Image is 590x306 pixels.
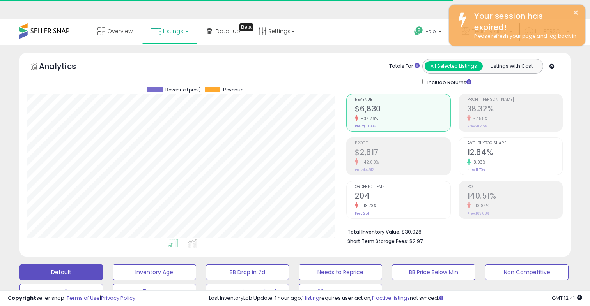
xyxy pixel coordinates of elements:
[471,116,488,121] small: -7.55%
[165,87,201,93] span: Revenue (prev)
[372,294,410,302] a: 11 active listings
[19,264,103,280] button: Default
[145,19,195,43] a: Listings
[19,284,103,299] button: Top Sellers
[209,295,582,302] div: Last InventoryLab Update: 1 hour ago, requires user action, not synced.
[302,294,319,302] a: 1 listing
[39,61,91,74] h5: Analytics
[471,159,486,165] small: 8.03%
[347,229,400,235] b: Total Inventory Value:
[358,159,379,165] small: -42.00%
[299,264,382,280] button: Needs to Reprice
[347,238,408,244] b: Short Term Storage Fees:
[358,203,377,209] small: -18.73%
[552,294,582,302] span: 2025-09-8 12:41 GMT
[425,61,483,71] button: All Selected Listings
[358,116,378,121] small: -37.26%
[355,124,376,128] small: Prev: $10,886
[467,104,562,115] h2: 38.32%
[163,27,183,35] span: Listings
[92,19,138,43] a: Overview
[425,28,436,35] span: Help
[216,27,240,35] span: DataHub
[8,294,36,302] strong: Copyright
[468,33,579,40] div: Please refresh your page and log back in
[299,284,382,299] button: 30 Day Decrease
[355,141,450,146] span: Profit
[223,87,243,93] span: Revenue
[471,203,489,209] small: -13.84%
[409,237,423,245] span: $2.97
[389,63,420,70] div: Totals For
[482,61,540,71] button: Listings With Cost
[467,141,562,146] span: Avg. Buybox Share
[113,264,196,280] button: Inventory Age
[113,284,196,299] button: Selling @ Max
[347,227,557,236] li: $30,028
[485,264,569,280] button: Non Competitive
[355,148,450,158] h2: $2,617
[355,167,374,172] small: Prev: $4,512
[416,77,481,86] div: Include Returns
[107,27,133,35] span: Overview
[467,98,562,102] span: Profit [PERSON_NAME]
[468,11,579,33] div: Your session has expired!
[101,294,135,302] a: Privacy Policy
[467,167,485,172] small: Prev: 11.70%
[414,26,423,36] i: Get Help
[467,124,487,128] small: Prev: 41.45%
[355,104,450,115] h2: $6,830
[355,192,450,202] h2: 204
[467,185,562,189] span: ROI
[253,19,300,43] a: Settings
[408,20,449,44] a: Help
[355,185,450,189] span: Ordered Items
[355,98,450,102] span: Revenue
[392,264,475,280] button: BB Price Below Min
[8,295,135,302] div: seller snap | |
[201,19,246,43] a: DataHub
[67,294,100,302] a: Terms of Use
[355,211,369,216] small: Prev: 251
[467,211,489,216] small: Prev: 163.08%
[239,23,253,31] div: Tooltip anchor
[467,192,562,202] h2: 140.51%
[206,264,289,280] button: BB Drop in 7d
[206,284,289,299] button: Items Being Repriced
[467,148,562,158] h2: 12.64%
